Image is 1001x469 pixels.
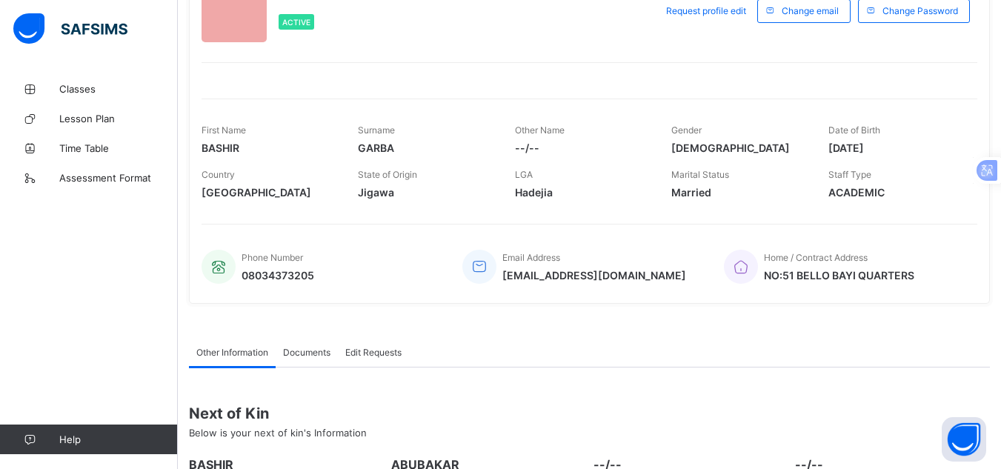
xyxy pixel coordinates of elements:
[671,124,702,136] span: Gender
[502,252,560,263] span: Email Address
[242,269,314,282] span: 08034373205
[671,142,805,154] span: [DEMOGRAPHIC_DATA]
[828,124,880,136] span: Date of Birth
[515,142,649,154] span: --/--
[189,427,367,439] span: Below is your next of kin's Information
[942,417,986,462] button: Open asap
[59,113,178,124] span: Lesson Plan
[59,83,178,95] span: Classes
[242,252,303,263] span: Phone Number
[345,347,402,358] span: Edit Requests
[59,433,177,445] span: Help
[202,169,235,180] span: Country
[358,169,417,180] span: State of Origin
[13,13,127,44] img: safsims
[358,186,492,199] span: Jigawa
[189,405,990,422] span: Next of Kin
[358,124,395,136] span: Surname
[282,18,310,27] span: Active
[502,269,686,282] span: [EMAIL_ADDRESS][DOMAIN_NAME]
[671,186,805,199] span: Married
[671,169,729,180] span: Marital Status
[202,186,336,199] span: [GEOGRAPHIC_DATA]
[196,347,268,358] span: Other Information
[358,142,492,154] span: GARBA
[782,5,839,16] span: Change email
[828,169,871,180] span: Staff Type
[764,252,868,263] span: Home / Contract Address
[515,186,649,199] span: Hadejia
[882,5,958,16] span: Change Password
[828,142,962,154] span: [DATE]
[666,5,746,16] span: Request profile edit
[828,186,962,199] span: ACADEMIC
[515,124,565,136] span: Other Name
[59,142,178,154] span: Time Table
[59,172,178,184] span: Assessment Format
[202,142,336,154] span: BASHIR
[764,269,914,282] span: NO:51 BELLO BAYI QUARTERS
[283,347,330,358] span: Documents
[515,169,533,180] span: LGA
[202,124,246,136] span: First Name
